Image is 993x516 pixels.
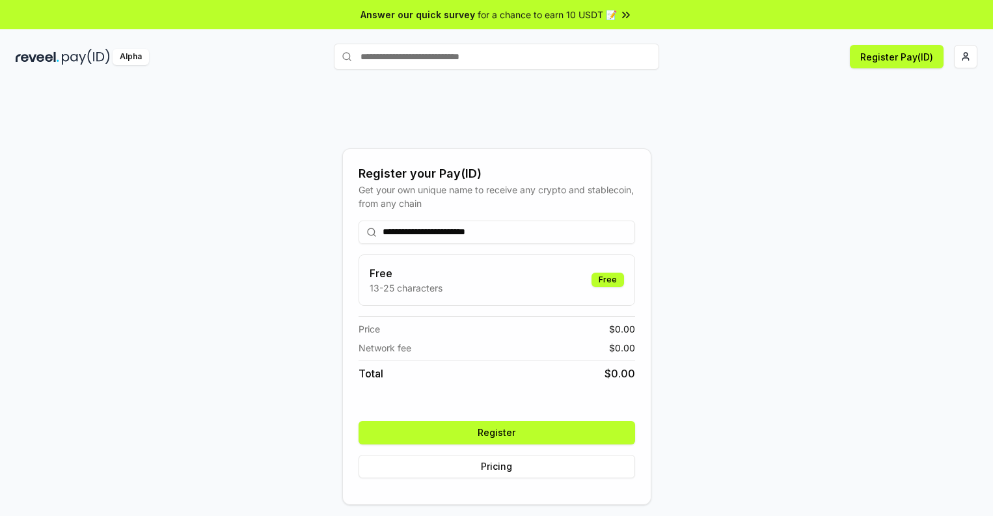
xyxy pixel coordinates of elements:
[359,341,411,355] span: Network fee
[359,183,635,210] div: Get your own unique name to receive any crypto and stablecoin, from any chain
[850,45,944,68] button: Register Pay(ID)
[359,455,635,478] button: Pricing
[16,49,59,65] img: reveel_dark
[359,421,635,444] button: Register
[359,165,635,183] div: Register your Pay(ID)
[370,281,442,295] p: 13-25 characters
[478,8,617,21] span: for a chance to earn 10 USDT 📝
[605,366,635,381] span: $ 0.00
[592,273,624,287] div: Free
[609,322,635,336] span: $ 0.00
[359,366,383,381] span: Total
[370,265,442,281] h3: Free
[360,8,475,21] span: Answer our quick survey
[359,322,380,336] span: Price
[62,49,110,65] img: pay_id
[113,49,149,65] div: Alpha
[609,341,635,355] span: $ 0.00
